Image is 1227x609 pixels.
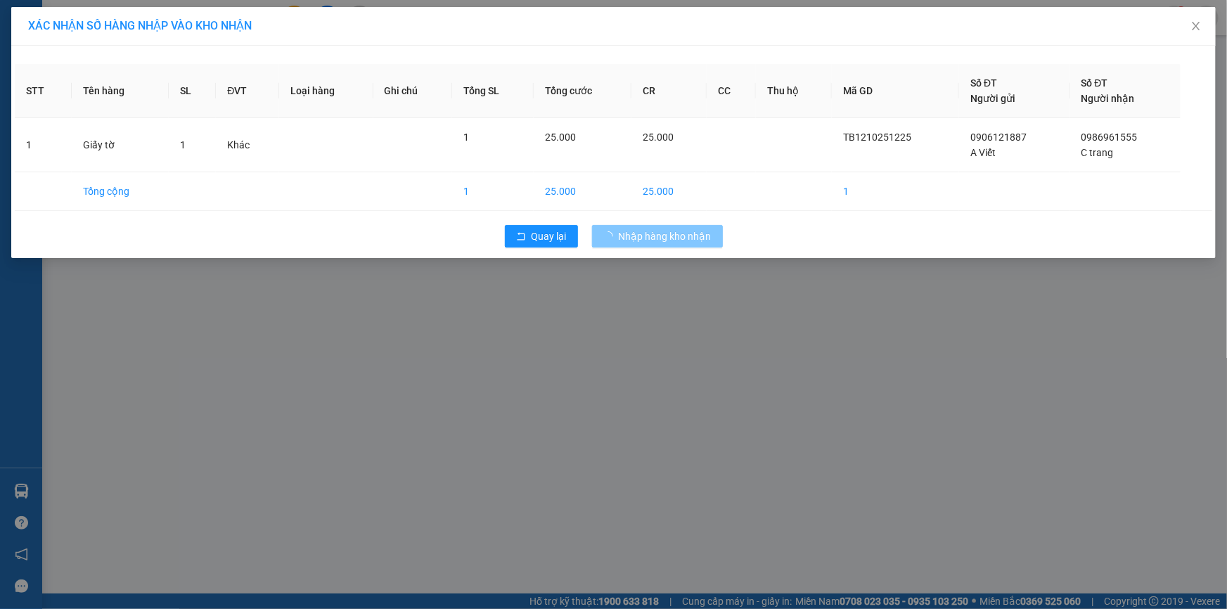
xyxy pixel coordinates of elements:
span: Quay lại [532,229,567,244]
button: Close [1176,7,1216,46]
th: Thu hộ [756,64,832,118]
td: 25.000 [631,172,707,211]
th: SL [169,64,216,118]
td: Tổng cộng [72,172,169,211]
span: Người nhận [1081,93,1135,104]
th: Tổng SL [452,64,534,118]
span: 0986961555 [1081,132,1138,143]
span: loading [603,231,619,241]
th: Mã GD [832,64,959,118]
th: STT [15,64,72,118]
span: Số ĐT [1081,77,1108,89]
span: Số ĐT [970,77,997,89]
th: Tổng cước [534,64,631,118]
th: ĐVT [216,64,279,118]
th: Tên hàng [72,64,169,118]
th: Loại hàng [279,64,373,118]
td: Giấy tờ [72,118,169,172]
span: 0906121887 [970,132,1027,143]
th: Ghi chú [373,64,452,118]
span: Người gửi [970,93,1015,104]
span: 25.000 [545,132,576,143]
td: 1 [15,118,72,172]
td: 1 [452,172,534,211]
span: Nhập hàng kho nhận [619,229,712,244]
span: TB1210251225 [843,132,911,143]
th: CR [631,64,707,118]
button: rollbackQuay lại [505,225,578,248]
td: 1 [832,172,959,211]
span: close [1190,20,1202,32]
button: Nhập hàng kho nhận [592,225,723,248]
span: A Viết [970,147,996,158]
span: 25.000 [643,132,674,143]
td: 25.000 [534,172,631,211]
td: Khác [216,118,279,172]
th: CC [707,64,756,118]
span: 1 [180,139,186,150]
span: rollback [516,231,526,243]
span: C trang [1081,147,1114,158]
span: XÁC NHẬN SỐ HÀNG NHẬP VÀO KHO NHẬN [28,19,252,32]
span: 1 [463,132,469,143]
